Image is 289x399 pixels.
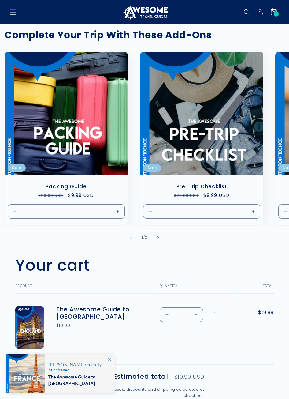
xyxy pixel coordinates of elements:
[252,309,274,316] span: $19.99
[113,374,168,380] h2: Estimated total
[15,255,90,275] h1: Your cart
[48,362,85,367] span: [PERSON_NAME]
[240,284,274,294] th: Total
[48,362,108,372] span: recently purchased
[6,6,20,19] summary: Menu
[146,183,257,190] a: Pre-Trip Checklist
[144,284,240,294] th: Quantity
[145,235,147,241] span: 3
[56,322,145,329] div: $19.99
[174,307,189,322] input: Quantity for The Awesome Guide to England
[56,204,76,219] input: Quantity for Default Title
[122,5,168,20] img: Awesome Travel Guides
[11,183,122,190] a: Packing Guide
[15,284,144,294] th: Product
[192,204,212,219] input: Quantity for Default Title
[119,2,170,22] a: Awesome Travel Guides
[5,28,212,42] strong: Complete Your Trip With These Add-Ons
[276,11,277,17] span: 1
[174,374,204,380] p: $19.99 USD
[56,306,145,321] a: The Awesome Guide to [GEOGRAPHIC_DATA]
[143,235,145,241] span: /
[209,307,220,321] a: Remove The Awesome Guide to England
[240,6,254,19] summary: Search
[151,231,165,244] button: Slide right
[97,386,204,398] small: Taxes, discounts and shipping calculated at checkout.
[124,231,138,244] button: Slide left
[142,235,143,241] span: 1
[48,372,108,386] span: The Awesome Guide to [GEOGRAPHIC_DATA]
